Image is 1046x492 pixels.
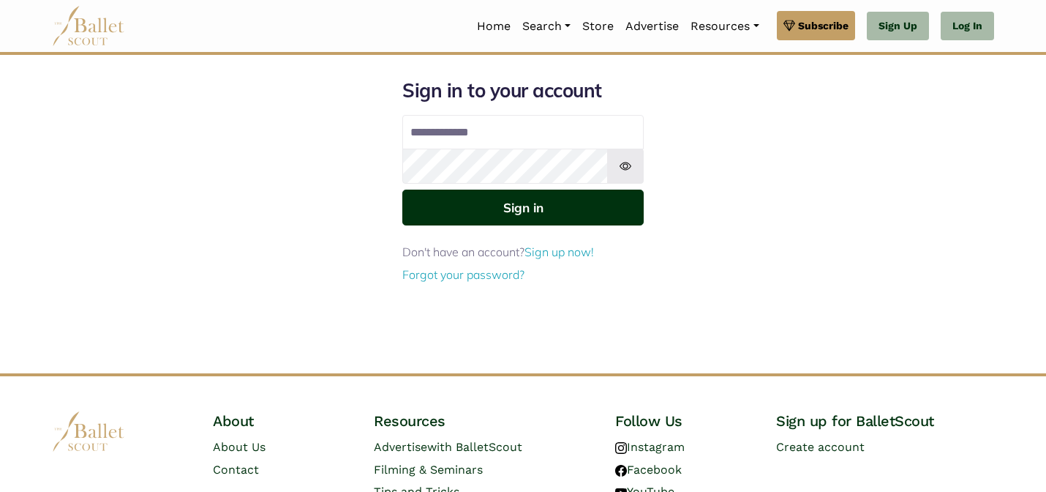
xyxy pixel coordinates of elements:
a: Store [576,11,620,42]
a: Advertisewith BalletScout [374,440,522,454]
a: Instagram [615,440,685,454]
button: Sign in [402,190,644,225]
img: logo [52,411,125,452]
a: Log In [941,12,994,41]
a: Advertise [620,11,685,42]
a: Home [471,11,516,42]
a: About Us [213,440,266,454]
a: Search [516,11,576,42]
a: Facebook [615,463,682,477]
a: Resources [685,11,764,42]
h1: Sign in to your account [402,78,644,103]
a: Sign up now! [524,245,594,259]
a: Contact [213,463,259,477]
img: facebook logo [615,465,627,477]
img: gem.svg [783,18,795,34]
h4: Sign up for BalletScout [776,411,994,430]
a: Subscribe [777,11,855,40]
a: Filming & Seminars [374,463,483,477]
h4: Resources [374,411,592,430]
a: Create account [776,440,865,454]
span: Subscribe [798,18,849,34]
a: Sign Up [867,12,929,41]
span: with BalletScout [427,440,522,454]
h4: Follow Us [615,411,753,430]
img: instagram logo [615,442,627,454]
h4: About [213,411,350,430]
a: Forgot your password? [402,267,524,282]
p: Don't have an account? [402,243,644,262]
